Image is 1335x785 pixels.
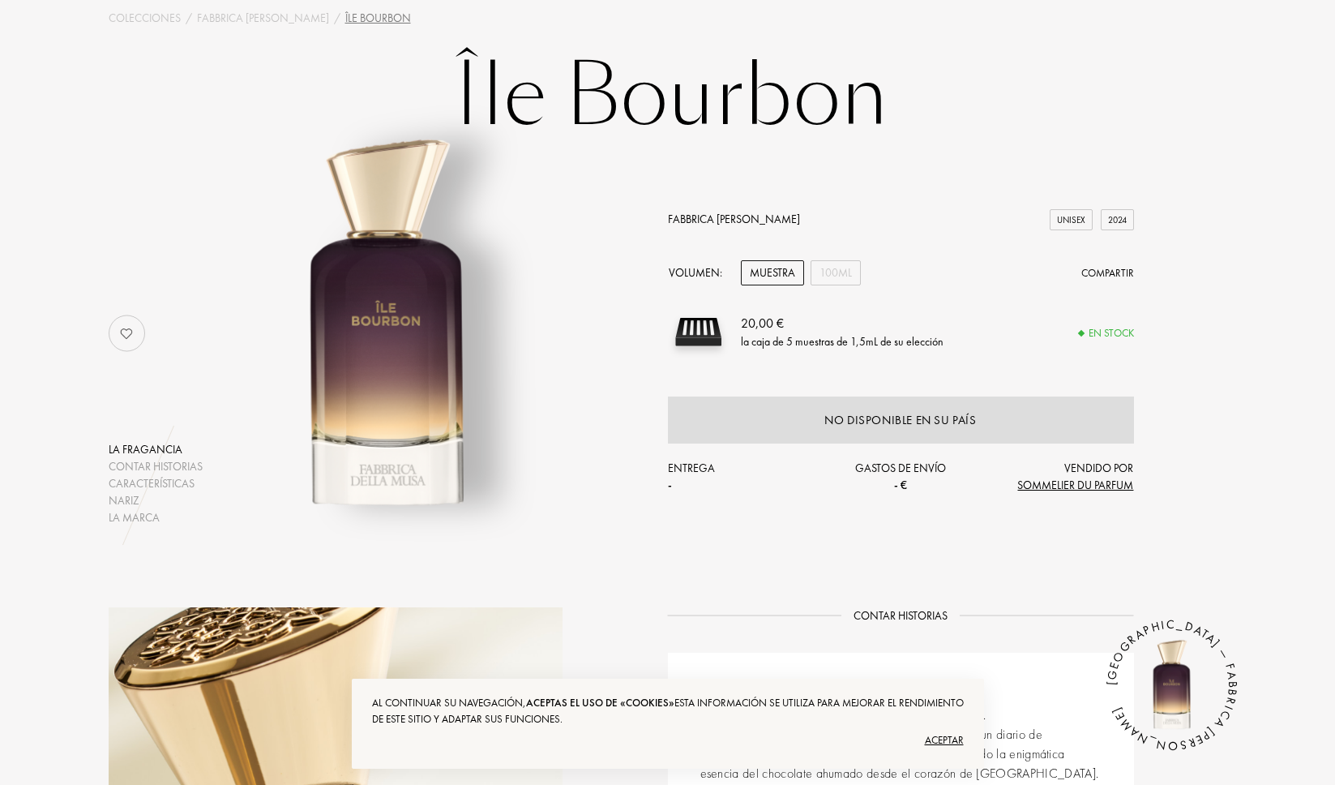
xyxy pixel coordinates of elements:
div: 100mL [811,260,861,285]
img: Île Bourbon [1123,637,1221,734]
div: Entrega [668,460,824,494]
div: / [186,10,192,27]
img: no_like_p.png [110,317,143,350]
div: la caja de 5 muestras de 1,5mL de su elección [741,333,943,350]
div: No disponible en su país [824,411,976,430]
div: Aceptar [372,727,964,753]
a: Fabbrica [PERSON_NAME] [668,212,800,226]
a: Fabbrica [PERSON_NAME] [197,10,329,27]
img: Île Bourbon Fabbrica Della Musa [187,125,588,526]
div: 2024 [1101,209,1134,231]
span: aceptas el uso de «cookies» [526,696,674,710]
h1: Île Bourbon [263,52,1073,141]
div: / [334,10,340,27]
div: Unisex [1050,209,1093,231]
div: La fragancia [109,441,203,458]
div: Volumen: [668,260,731,285]
div: Contar historias [109,458,203,475]
div: En stock [1079,325,1134,341]
div: Muestra [741,260,804,285]
div: 20,00 € [741,314,943,333]
a: Colecciones [109,10,181,27]
div: Nariz [109,492,203,509]
img: sample box [668,302,729,362]
div: Gastos de envío [823,460,978,494]
div: Al continuar su navegación, Esta información se utiliza para mejorar el rendimiento de este sitio... [372,695,964,727]
span: - € [894,478,907,492]
div: Compartir [1081,265,1134,281]
div: Île Bourbon [345,10,411,27]
div: Características [109,475,203,492]
span: Sommelier du Parfum [1017,478,1133,492]
div: La marca [109,509,203,526]
span: - [668,478,672,492]
div: Vendido por [978,460,1134,494]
